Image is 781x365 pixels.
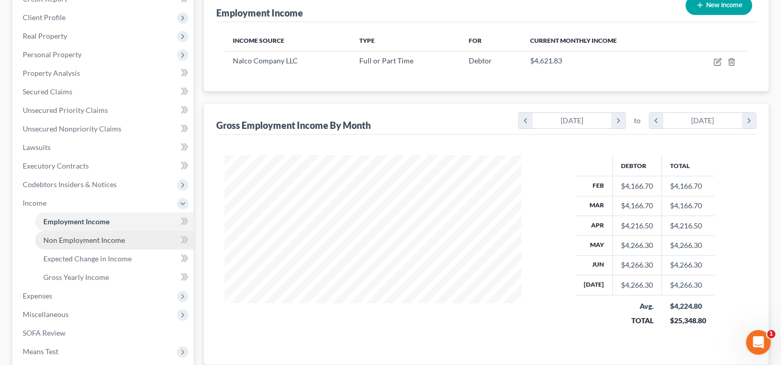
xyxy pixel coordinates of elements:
[613,155,662,176] th: Debtor
[662,255,714,275] td: $4,266.30
[14,157,194,175] a: Executory Contracts
[634,115,641,126] span: to
[23,161,89,170] span: Executory Contracts
[23,31,67,40] span: Real Property
[742,113,756,128] i: chevron_right
[14,120,194,138] a: Unsecured Nonpriority Claims
[23,310,69,319] span: Miscellaneous
[23,291,52,300] span: Expenses
[767,330,775,338] span: 1
[662,155,714,176] th: Total
[649,113,663,128] i: chevron_left
[23,69,80,77] span: Property Analysis
[14,64,194,82] a: Property Analysis
[43,217,109,226] span: Employment Income
[670,301,706,311] div: $4,224.80
[662,176,714,196] td: $4,166.70
[216,7,303,19] div: Employment Income
[14,101,194,120] a: Unsecured Priority Claims
[621,221,653,231] div: $4,216.50
[23,87,72,96] span: Secured Claims
[621,316,654,326] div: TOTAL
[576,196,613,215] th: Mar
[621,201,653,211] div: $4,166.70
[23,124,121,133] span: Unsecured Nonpriority Claims
[670,316,706,326] div: $25,348.80
[14,324,194,342] a: SOFA Review
[233,56,298,65] span: Nalco Company LLC
[621,260,653,270] div: $4,266.30
[23,143,51,152] span: Lawsuits
[576,236,613,255] th: May
[43,236,125,244] span: Non Employment Income
[469,37,482,44] span: For
[35,250,194,268] a: Expected Change in Income
[14,138,194,157] a: Lawsuits
[621,301,654,311] div: Avg.
[746,330,771,355] iframe: Intercom live chat
[621,240,653,251] div: $4,266.30
[23,13,66,22] span: Client Profile
[662,236,714,255] td: $4,266.30
[611,113,625,128] i: chevron_right
[576,275,613,295] th: [DATE]
[43,254,132,263] span: Expected Change in Income
[23,180,117,189] span: Codebtors Insiders & Notices
[359,56,413,65] span: Full or Part Time
[14,82,194,101] a: Secured Claims
[216,119,371,131] div: Gross Employment Income By Month
[530,56,562,65] span: $4,621.83
[662,196,714,215] td: $4,166.70
[23,328,66,337] span: SOFA Review
[23,106,108,114] span: Unsecured Priority Claims
[519,113,533,128] i: chevron_left
[35,268,194,287] a: Gross Yearly Income
[621,181,653,191] div: $4,166.70
[35,212,194,231] a: Employment Income
[35,231,194,250] a: Non Employment Income
[533,113,612,128] div: [DATE]
[530,37,617,44] span: Current Monthly Income
[23,198,46,207] span: Income
[23,50,82,59] span: Personal Property
[576,176,613,196] th: Feb
[663,113,742,128] div: [DATE]
[23,347,58,356] span: Means Test
[662,215,714,235] td: $4,216.50
[576,255,613,275] th: Jun
[662,275,714,295] td: $4,266.30
[621,280,653,290] div: $4,266.30
[43,273,109,281] span: Gross Yearly Income
[359,37,375,44] span: Type
[576,215,613,235] th: Apr
[233,37,284,44] span: Income Source
[469,56,492,65] span: Debtor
